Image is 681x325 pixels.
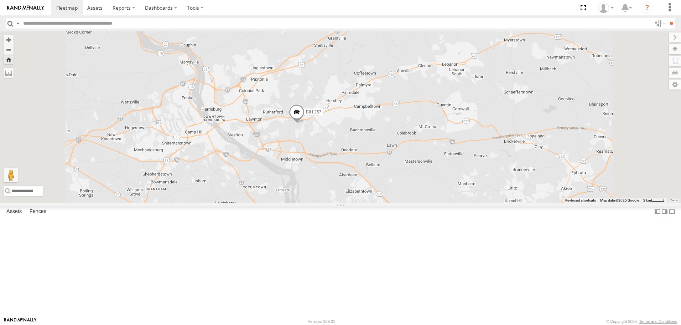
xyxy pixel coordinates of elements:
span: BIH 257 [306,110,321,115]
a: Visit our Website [4,318,37,325]
a: Terms (opens in new tab) [670,199,678,202]
label: Hide Summary Table [669,207,676,217]
button: Map Scale: 2 km per 34 pixels [641,198,667,203]
div: Nele . [596,2,616,13]
label: Assets [3,207,25,217]
a: Terms and Conditions [639,319,677,324]
button: Zoom out [4,45,14,55]
div: Version: 309.01 [308,319,335,324]
span: 2 km [643,198,651,202]
button: Zoom in [4,35,14,45]
label: Search Filter Options [652,18,667,29]
button: Drag Pegman onto the map to open Street View [4,168,18,182]
label: Map Settings [669,80,681,90]
i: ? [641,2,653,14]
img: rand-logo.svg [7,5,44,10]
button: Zoom Home [4,55,14,64]
button: Keyboard shortcuts [565,198,596,203]
span: Map data ©2025 Google [600,198,639,202]
label: Dock Summary Table to the Right [661,207,668,217]
label: Dock Summary Table to the Left [654,207,661,217]
label: Search Query [15,18,21,29]
div: © Copyright 2025 - [606,319,677,324]
label: Fences [26,207,50,217]
label: Measure [4,68,14,78]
